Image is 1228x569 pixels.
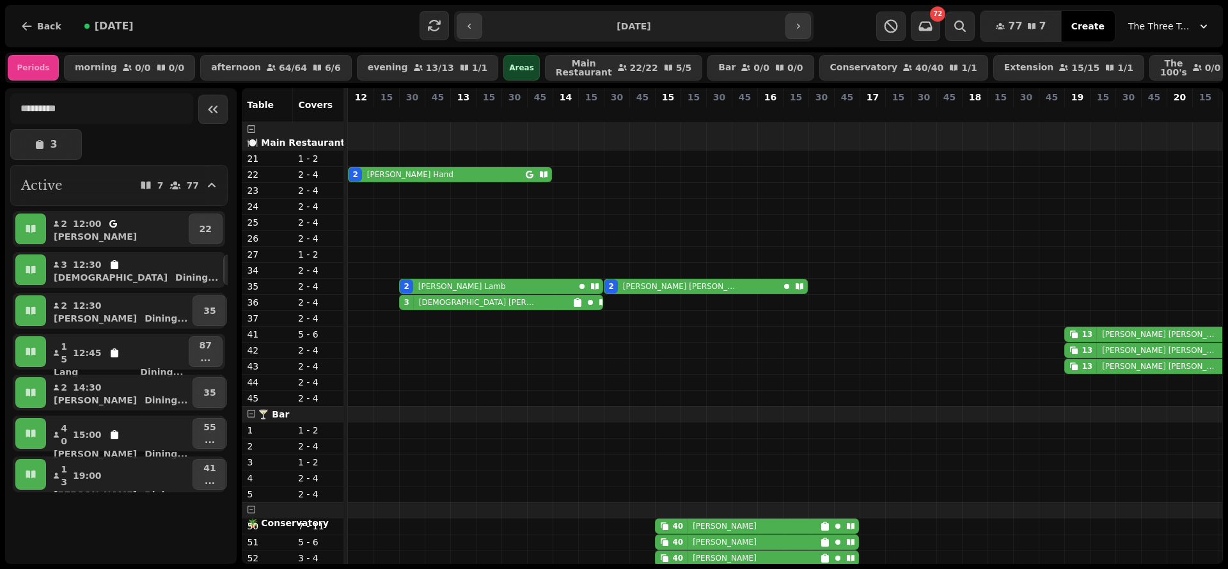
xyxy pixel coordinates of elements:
p: 0 [765,106,775,119]
p: 27 [247,248,288,261]
p: 2 - 4 [298,216,339,229]
p: 22 [200,222,212,235]
div: 13 [1082,329,1092,339]
p: 13 [1072,106,1082,132]
p: [PERSON_NAME] [54,448,137,460]
span: Covers [298,100,333,110]
p: 6 / 6 [325,63,341,72]
p: 45 [943,91,956,104]
p: 5 - 6 [298,328,339,341]
button: 36 [223,254,257,285]
button: The Three Trees [1121,15,1218,38]
p: 2 - 4 [298,312,339,325]
p: 41 [203,462,216,474]
p: 24 [247,200,288,213]
p: 1 - 2 [298,248,339,261]
p: 30 [406,91,418,104]
p: 64 / 64 [279,63,307,72]
p: 20 [1174,91,1186,104]
button: Collapse sidebar [198,95,228,124]
span: 🍸 Bar [258,409,289,419]
p: 21 [247,152,288,165]
p: 2 - 4 [298,296,339,309]
p: 0 [816,106,826,119]
div: 3 [404,297,409,308]
p: 30 [815,91,828,104]
p: 2 - 4 [298,184,339,197]
p: Dining ... [145,312,187,325]
p: [PERSON_NAME] [PERSON_NAME] [1102,329,1219,339]
p: Dining ... [175,271,218,284]
p: 45 [841,91,853,104]
p: 1 - 2 [298,152,339,165]
p: [PERSON_NAME] [54,394,137,407]
p: 2 - 4 [298,344,339,357]
p: 25 [247,216,288,229]
p: ... [200,352,212,364]
p: 13 / 13 [426,63,454,72]
p: 0 [739,106,750,119]
p: 14 [560,91,572,104]
button: evening13/131/1 [357,55,499,81]
p: 0 [688,106,698,119]
button: 1512:45LangDining... [49,336,186,367]
p: Dining ... [140,366,183,378]
p: 0 [509,106,519,119]
p: 3 - 4 [298,552,339,565]
p: 15 [1199,91,1211,104]
span: 🍽️ Main Restaurant [247,137,345,148]
p: 43 [247,360,288,373]
p: 2 [611,106,622,119]
div: Periods [8,55,59,81]
p: 3 [247,456,288,469]
p: Main Restaurant [556,59,612,77]
p: 45 [432,91,444,104]
p: 26 [247,232,288,245]
p: [PERSON_NAME] [PERSON_NAME] [1102,345,1219,355]
p: 2 - 4 [298,280,339,293]
p: Bar [718,63,736,73]
p: 30 [508,91,521,104]
h2: Active [21,176,62,194]
p: 45 [739,91,751,104]
button: 3 [10,129,82,160]
button: Main Restaurant22/225/5 [545,55,702,81]
button: afternoon64/646/6 [200,55,352,81]
p: 2 - 4 [298,440,339,453]
p: 2 - 4 [298,360,339,373]
p: 12:30 [73,299,102,312]
span: 🪴 Conservatory [247,518,328,528]
p: 30 [918,91,930,104]
p: 0 [1200,106,1210,119]
div: 2 [404,281,409,292]
p: 44 [247,376,288,389]
p: 45 [1148,91,1160,104]
p: 15 [662,91,674,104]
p: [PERSON_NAME] [54,230,137,243]
p: 3 [50,139,57,150]
p: 0 [791,106,801,119]
p: 2 [60,381,68,394]
button: 212:30[PERSON_NAME]Dining... [49,295,190,326]
p: 1 - 2 [298,424,339,437]
button: [DATE] [74,11,144,42]
p: 0 / 0 [787,63,803,72]
p: 0 [637,106,647,119]
button: Create [1061,11,1115,42]
p: [PERSON_NAME] [54,488,137,501]
p: 15 [1097,91,1109,104]
p: 5 [247,488,288,501]
p: 2 - 4 [298,264,339,277]
p: ... [203,474,216,487]
p: [DEMOGRAPHIC_DATA] [PERSON_NAME] [419,297,535,308]
p: 15 / 15 [1071,63,1099,72]
p: 30 [1020,91,1032,104]
p: 0 [893,106,903,119]
p: 4 [247,472,288,485]
button: 212:00[PERSON_NAME] [49,214,186,244]
button: Extension15/151/1 [993,55,1144,81]
p: [PERSON_NAME] [693,521,757,531]
p: 13 [457,91,469,104]
p: [PERSON_NAME] [PERSON_NAME] [1102,361,1219,371]
p: 0 [1021,106,1031,119]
